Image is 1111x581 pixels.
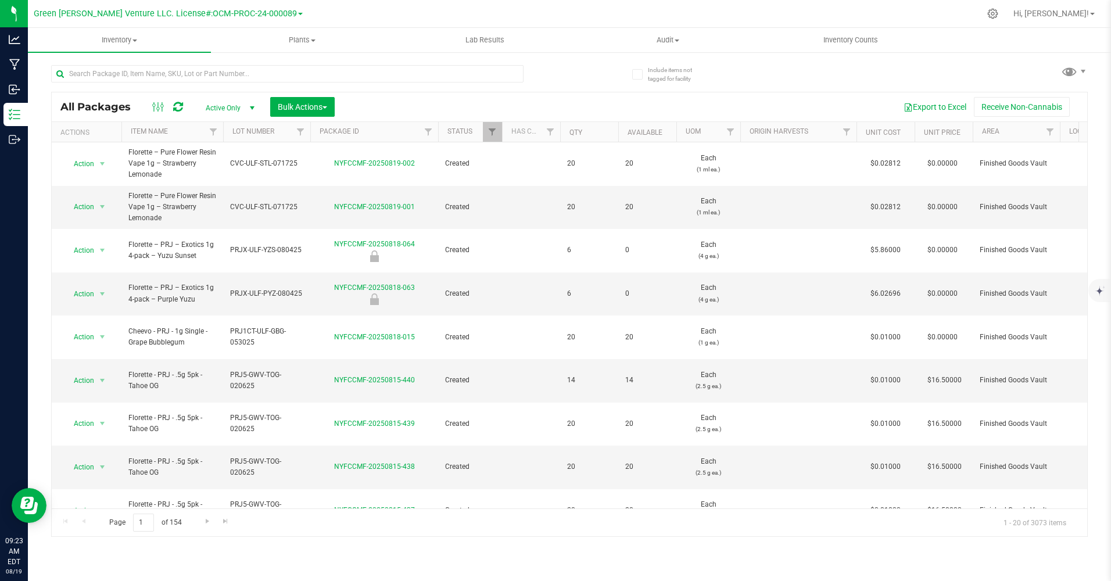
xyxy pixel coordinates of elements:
[199,514,216,529] a: Go to the next page
[567,288,611,299] span: 6
[980,158,1053,169] span: Finished Goods Vault
[95,503,110,519] span: select
[567,245,611,256] span: 6
[60,128,117,137] div: Actions
[922,285,963,302] span: $0.00000
[922,199,963,216] span: $0.00000
[320,127,359,135] a: Package ID
[866,128,901,137] a: Unit Cost
[34,9,297,19] span: Green [PERSON_NAME] Venture LLC. License#:OCM-PROC-24-000089
[683,164,733,175] p: (1 ml ea.)
[922,372,967,389] span: $16.50000
[270,97,335,117] button: Bulk Actions
[1013,9,1089,18] span: Hi, [PERSON_NAME]!
[625,288,669,299] span: 0
[856,142,915,186] td: $0.02812
[419,122,438,142] a: Filter
[445,332,495,343] span: Created
[95,329,110,345] span: select
[445,418,495,429] span: Created
[445,202,495,213] span: Created
[95,156,110,172] span: select
[648,66,706,83] span: Include items not tagged for facility
[625,505,669,516] span: 20
[856,186,915,229] td: $0.02812
[393,28,576,52] a: Lab Results
[212,35,393,45] span: Plants
[567,158,611,169] span: 20
[980,332,1053,343] span: Finished Goods Vault
[683,499,733,521] span: Each
[334,419,415,428] a: NYFCCMF-20250815-439
[576,28,759,52] a: Audit
[625,418,669,429] span: 20
[567,332,611,343] span: 20
[922,329,963,346] span: $0.00000
[686,127,701,135] a: UOM
[51,65,524,83] input: Search Package ID, Item Name, SKU, Lot or Part Number...
[63,415,95,432] span: Action
[9,84,20,95] inline-svg: Inbound
[128,147,216,181] span: Florette – Pure Flower Resin Vape 1g – Strawberry Lemonade
[445,461,495,472] span: Created
[922,242,963,259] span: $0.00000
[447,127,472,135] a: Status
[994,514,1076,531] span: 1 - 20 of 3073 items
[683,337,733,348] p: (1 g ea.)
[896,97,974,117] button: Export to Excel
[628,128,662,137] a: Available
[567,202,611,213] span: 20
[683,467,733,478] p: (2.5 g ea.)
[28,35,211,45] span: Inventory
[211,28,394,52] a: Plants
[683,456,733,478] span: Each
[128,456,216,478] span: Florette - PRJ - .5g 5pk - Tahoe OG
[63,503,95,519] span: Action
[980,245,1053,256] span: Finished Goods Vault
[334,333,415,341] a: NYFCCMF-20250818-015
[980,202,1053,213] span: Finished Goods Vault
[9,109,20,120] inline-svg: Inventory
[924,128,961,137] a: Unit Price
[856,403,915,446] td: $0.01000
[683,207,733,218] p: (1 ml ea.)
[334,462,415,471] a: NYFCCMF-20250815-438
[99,514,191,532] span: Page of 154
[922,415,967,432] span: $16.50000
[334,159,415,167] a: NYFCCMF-20250819-002
[230,202,303,213] span: CVC-ULF-STL-071725
[230,499,303,521] span: PRJ5-GWV-TOG-020625
[856,272,915,316] td: $6.02696
[625,461,669,472] span: 20
[541,122,560,142] a: Filter
[63,199,95,215] span: Action
[980,375,1053,386] span: Finished Goods Vault
[856,489,915,533] td: $0.01000
[445,158,495,169] span: Created
[625,202,669,213] span: 20
[230,245,303,256] span: PRJX-ULF-YZS-080425
[502,122,560,142] th: Has COA
[334,506,415,514] a: NYFCCMF-20250815-437
[63,459,95,475] span: Action
[974,97,1070,117] button: Receive Non-Cannabis
[922,502,967,519] span: $16.50000
[334,284,415,292] a: NYFCCMF-20250818-063
[291,122,310,142] a: Filter
[808,35,894,45] span: Inventory Counts
[759,28,942,52] a: Inventory Counts
[133,514,154,532] input: 1
[230,158,303,169] span: CVC-ULF-STL-071725
[683,294,733,305] p: (4 g ea.)
[5,567,23,576] p: 08/19
[980,288,1053,299] span: Finished Goods Vault
[683,282,733,304] span: Each
[128,370,216,392] span: Florette - PRJ - .5g 5pk - Tahoe OG
[95,286,110,302] span: select
[230,370,303,392] span: PRJ5-GWV-TOG-020625
[683,239,733,261] span: Each
[980,461,1053,472] span: Finished Goods Vault
[230,326,303,348] span: PRJ1CT-ULF-GBG-053025
[232,127,274,135] a: Lot Number
[450,35,520,45] span: Lab Results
